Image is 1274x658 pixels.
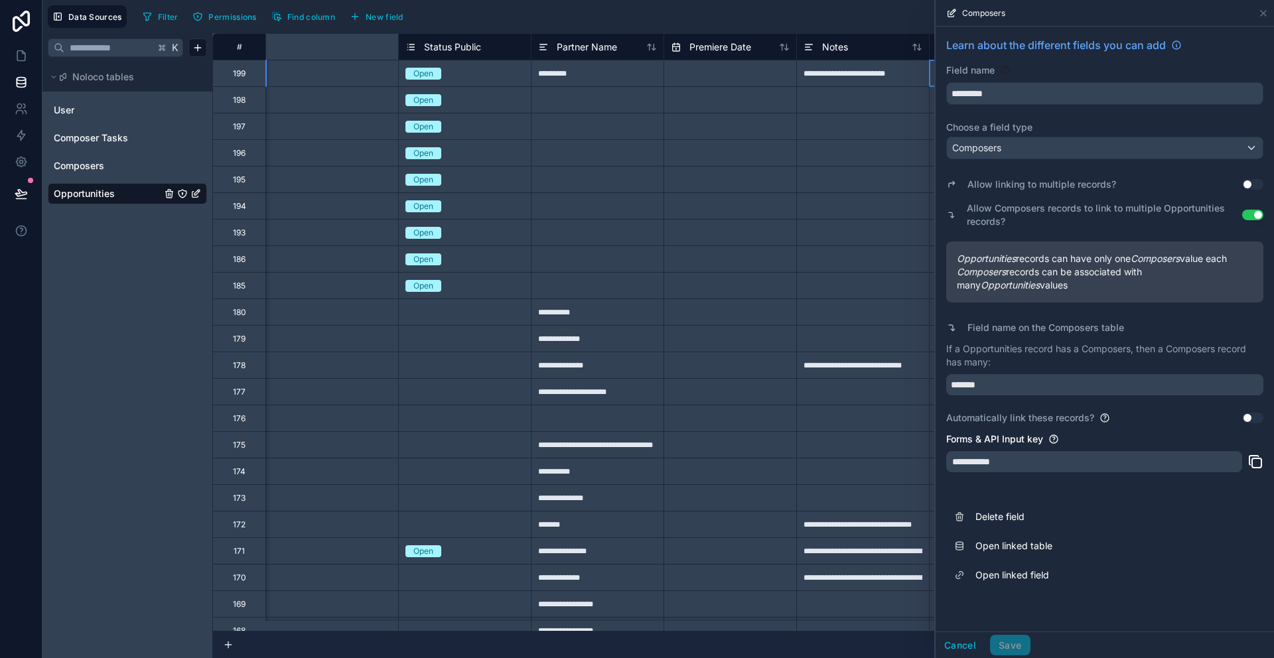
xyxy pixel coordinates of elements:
[967,321,1124,334] label: Field name on the Composers table
[233,466,246,477] div: 174
[233,599,246,610] div: 169
[233,95,246,105] div: 198
[54,131,128,145] span: Composer Tasks
[967,178,1116,191] label: Allow linking to multiple records?
[54,131,161,145] a: Composer Tasks
[962,8,1005,19] span: Composers
[946,560,1263,590] a: Open linked field
[952,141,1001,155] span: Composers
[233,387,246,397] div: 177
[54,159,161,172] a: Composers
[957,253,1016,264] em: Opportunities
[233,307,246,318] div: 180
[267,7,340,27] button: Find column
[233,334,246,344] div: 179
[54,159,104,172] span: Composers
[946,137,1263,159] button: Composers
[975,510,1167,523] span: Delete field
[233,440,246,450] div: 175
[413,253,433,265] div: Open
[54,103,161,117] a: User
[233,281,246,291] div: 185
[233,174,246,185] div: 195
[413,121,433,133] div: Open
[48,68,199,86] button: Noloco tables
[48,127,207,149] div: Composer Tasks
[48,5,127,28] button: Data Sources
[233,68,246,79] div: 199
[957,266,1006,277] em: Composers
[413,227,433,239] div: Open
[946,502,1263,531] button: Delete field
[946,37,1166,53] span: Learn about the different fields you can add
[233,572,246,583] div: 170
[345,7,408,27] button: New field
[957,265,1253,292] span: records can be associated with many values
[54,187,161,200] a: Opportunities
[946,342,1263,369] p: If a Opportunities record has a Composers, then a Composers record has many:
[233,148,246,159] div: 196
[54,187,115,200] span: Opportunities
[957,252,1253,265] span: records can have only one value each
[413,174,433,186] div: Open
[413,280,433,292] div: Open
[413,94,433,106] div: Open
[233,228,246,238] div: 193
[946,64,995,77] label: Field name
[946,432,1043,446] label: Forms & API Input key
[68,12,122,22] span: Data Sources
[223,42,255,52] div: #
[171,43,180,52] span: K
[233,201,246,212] div: 194
[233,493,246,503] div: 173
[54,103,74,117] span: User
[981,279,1040,291] em: Opportunities
[413,68,433,80] div: Open
[233,121,246,132] div: 197
[208,12,256,22] span: Permissions
[967,202,1242,228] label: Allow Composers records to link to multiple Opportunities records?
[946,37,1182,53] a: Learn about the different fields you can add
[366,12,403,22] span: New field
[689,40,751,54] span: Premiere Date
[137,7,183,27] button: Filter
[424,40,481,54] span: Status Public
[946,121,1263,134] label: Choose a field type
[233,625,246,636] div: 168
[233,360,246,371] div: 178
[413,545,433,557] div: Open
[936,635,985,656] button: Cancel
[233,254,246,265] div: 186
[234,546,245,557] div: 171
[287,12,335,22] span: Find column
[233,519,246,530] div: 172
[72,70,134,84] span: Noloco tables
[557,40,617,54] span: Partner Name
[413,200,433,212] div: Open
[413,147,433,159] div: Open
[1131,253,1180,264] em: Composers
[158,12,178,22] span: Filter
[233,413,246,424] div: 176
[946,411,1094,425] label: Automatically link these records?
[48,183,207,204] div: Opportunities
[48,99,207,121] div: User
[188,7,261,27] button: Permissions
[822,40,848,54] span: Notes
[946,531,1263,560] a: Open linked table
[188,7,266,27] a: Permissions
[48,155,207,176] div: Composers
